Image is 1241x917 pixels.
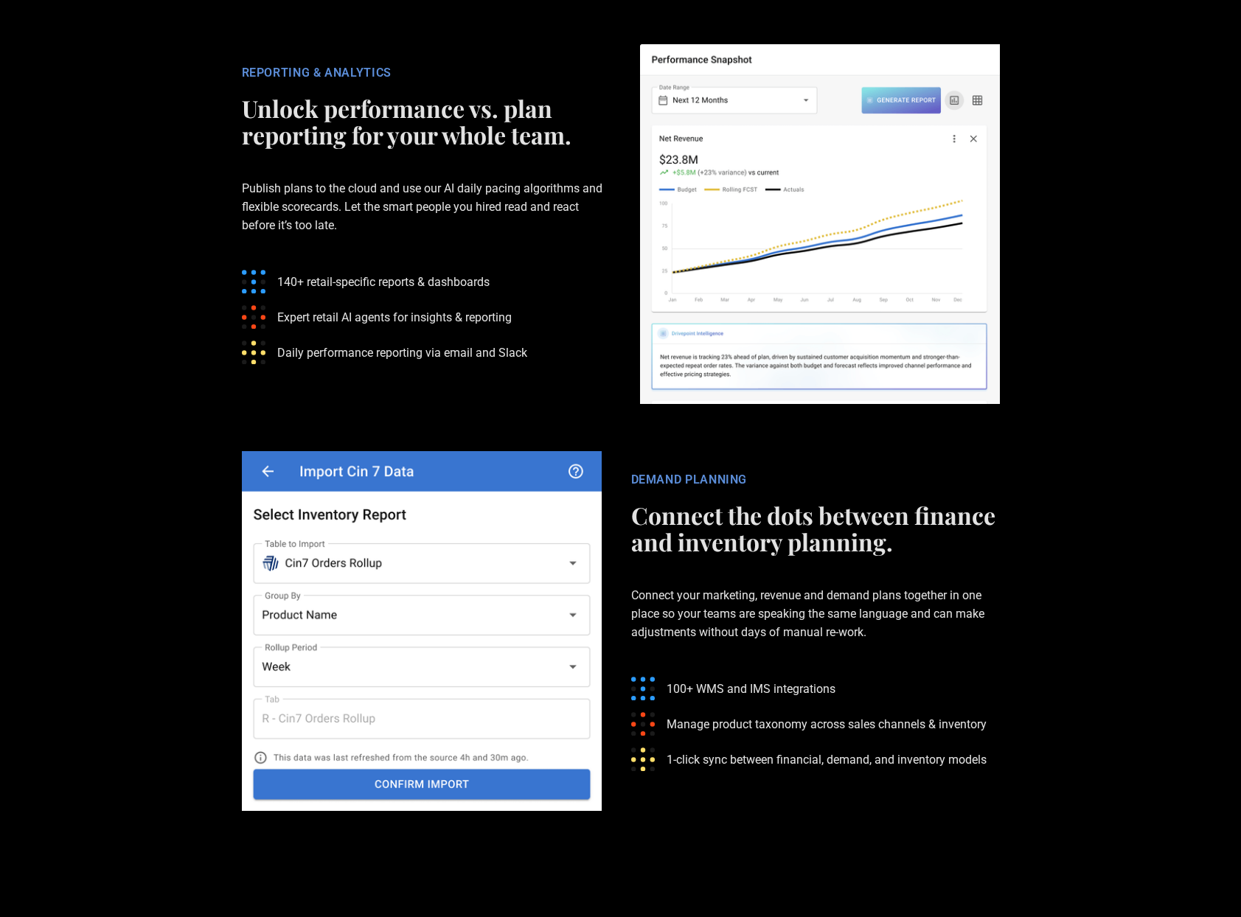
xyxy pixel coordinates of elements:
[631,562,1000,666] p: Connect your marketing, revenue and demand plans together in one place so your teams are speaking...
[667,680,835,698] p: 100+ WMS and IMS integrations
[667,750,987,769] p: 1-click sync between financial, demand, and inventory models
[242,156,611,259] p: Publish plans to the cloud and use our AI daily pacing algorithms and flexible scorecards. Let th...
[631,473,1000,487] div: DEMAND PLANNING
[242,66,611,80] div: REPORTING & ANALYTICS
[277,344,527,362] p: Daily performance reporting via email and Slack
[631,502,1000,555] h2: Connect the dots between finance and inventory planning.
[277,273,490,291] p: 140+ retail-specific reports & dashboards
[277,308,512,327] p: Expert retail AI agents for insights & reporting
[242,95,611,148] h2: Unlock performance vs. plan reporting for your whole team.
[667,715,987,733] p: Manage product taxonomy across sales channels & inventory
